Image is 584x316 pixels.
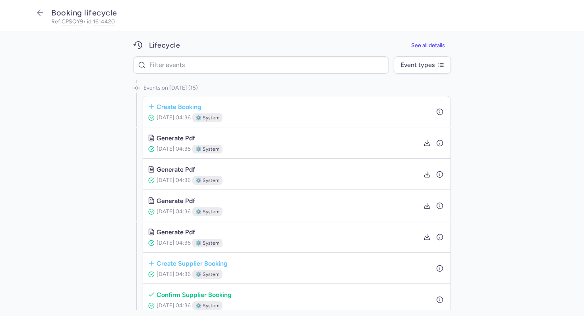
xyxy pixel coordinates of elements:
span: [DATE] 04:36 [157,146,191,152]
span: [DATE] 04:36 [157,271,191,278]
span: generate pdf [157,227,195,237]
button: 1614420 [93,19,115,25]
span: Booking lifecycle [51,8,117,17]
span: [DATE] 04:36 [157,302,191,309]
span: ⚙️ system [195,270,219,278]
span: generate pdf [157,195,195,205]
span: create booking [157,102,201,111]
span: ⚙️ system [195,176,219,184]
span: generate pdf [157,133,195,143]
span: [DATE] 04:36 [157,177,191,184]
h3: Lifecycle [149,41,180,50]
span: ⚙️ system [195,145,219,153]
span: [DATE] 04:36 [157,239,191,246]
button: Event types [394,56,451,74]
button: CPSQY9 [62,19,83,25]
span: Events on [DATE] (15) [143,80,198,96]
span: [DATE] 04:36 [157,114,191,121]
input: Filter events [133,56,389,74]
span: ⚙️ system [195,208,219,216]
span: Event types [400,61,435,69]
p: Ref: • id: [51,19,550,25]
span: ⚙️ system [195,114,219,122]
span: ⚙️ system [195,302,219,310]
span: confirm supplier booking [157,289,232,299]
span: ⚙️ system [195,239,219,247]
span: [DATE] 04:36 [157,208,191,215]
button: See all details [405,38,451,53]
span: create supplier booking [157,258,228,268]
span: See all details [411,42,445,48]
span: generate pdf [157,164,195,174]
